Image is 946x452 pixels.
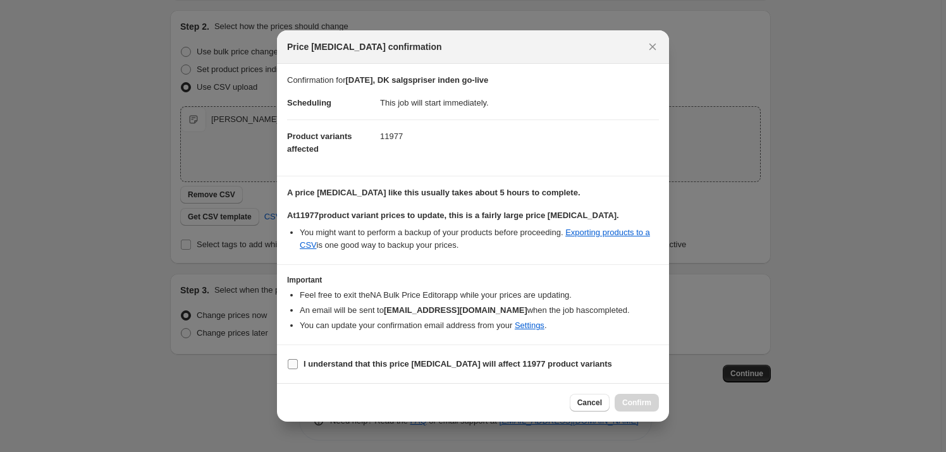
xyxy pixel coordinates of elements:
[300,319,659,332] li: You can update your confirmation email address from your .
[287,275,659,285] h3: Important
[300,289,659,302] li: Feel free to exit the NA Bulk Price Editor app while your prices are updating.
[644,38,661,56] button: Close
[304,359,612,369] b: I understand that this price [MEDICAL_DATA] will affect 11977 product variants
[384,305,527,315] b: [EMAIL_ADDRESS][DOMAIN_NAME]
[287,131,352,154] span: Product variants affected
[287,211,619,220] b: At 11977 product variant prices to update, this is a fairly large price [MEDICAL_DATA].
[515,321,544,330] a: Settings
[287,98,331,107] span: Scheduling
[300,228,650,250] a: Exporting products to a CSV
[287,40,442,53] span: Price [MEDICAL_DATA] confirmation
[287,74,659,87] p: Confirmation for
[287,188,580,197] b: A price [MEDICAL_DATA] like this usually takes about 5 hours to complete.
[300,226,659,252] li: You might want to perform a backup of your products before proceeding. is one good way to backup ...
[577,398,602,408] span: Cancel
[570,394,610,412] button: Cancel
[345,75,488,85] b: [DATE], DK salgspriser inden go-live
[380,87,659,119] dd: This job will start immediately.
[300,304,659,317] li: An email will be sent to when the job has completed .
[380,119,659,153] dd: 11977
